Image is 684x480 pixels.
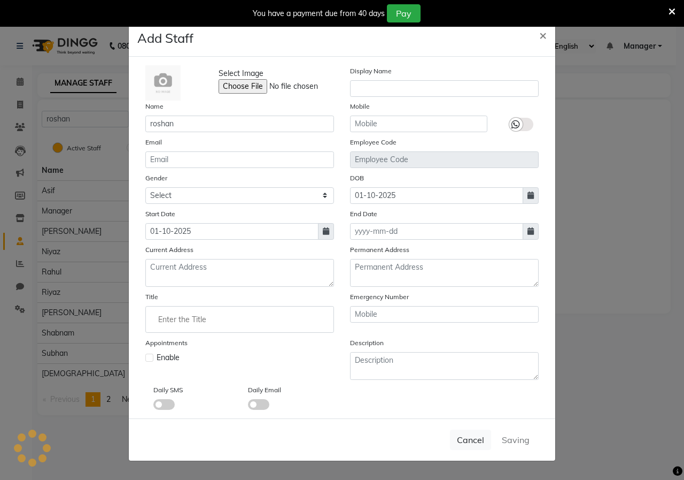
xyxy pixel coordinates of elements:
label: Description [350,338,384,348]
label: Title [145,292,158,302]
img: Cinque Terre [145,65,181,101]
label: Start Date [145,209,175,219]
button: Cancel [450,430,491,450]
span: × [539,27,547,43]
label: Appointments [145,338,188,348]
h4: Add Staff [137,28,193,48]
label: Emergency Number [350,292,409,302]
input: Select Image [219,79,364,94]
label: Name [145,102,164,111]
input: Mobile [350,306,539,323]
label: Daily SMS [153,385,183,395]
button: Pay [387,4,421,22]
label: Permanent Address [350,245,409,255]
span: Enable [157,352,180,363]
label: Daily Email [248,385,281,395]
label: Mobile [350,102,370,111]
input: Enter the Title [150,309,329,330]
input: Email [145,151,334,168]
label: DOB [350,173,364,183]
label: Display Name [350,66,392,76]
input: Employee Code [350,151,539,168]
label: Employee Code [350,138,397,147]
input: yyyy-mm-dd [145,223,318,240]
label: End Date [350,209,377,219]
input: yyyy-mm-dd [350,223,523,240]
label: Gender [145,173,167,183]
span: Select Image [219,68,263,79]
label: Email [145,138,162,147]
div: You have a payment due from 40 days [253,8,385,19]
input: yyyy-mm-dd [350,187,523,204]
label: Current Address [145,245,193,255]
input: Name [145,116,334,132]
input: Mobile [350,116,487,132]
button: Close [531,20,555,50]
